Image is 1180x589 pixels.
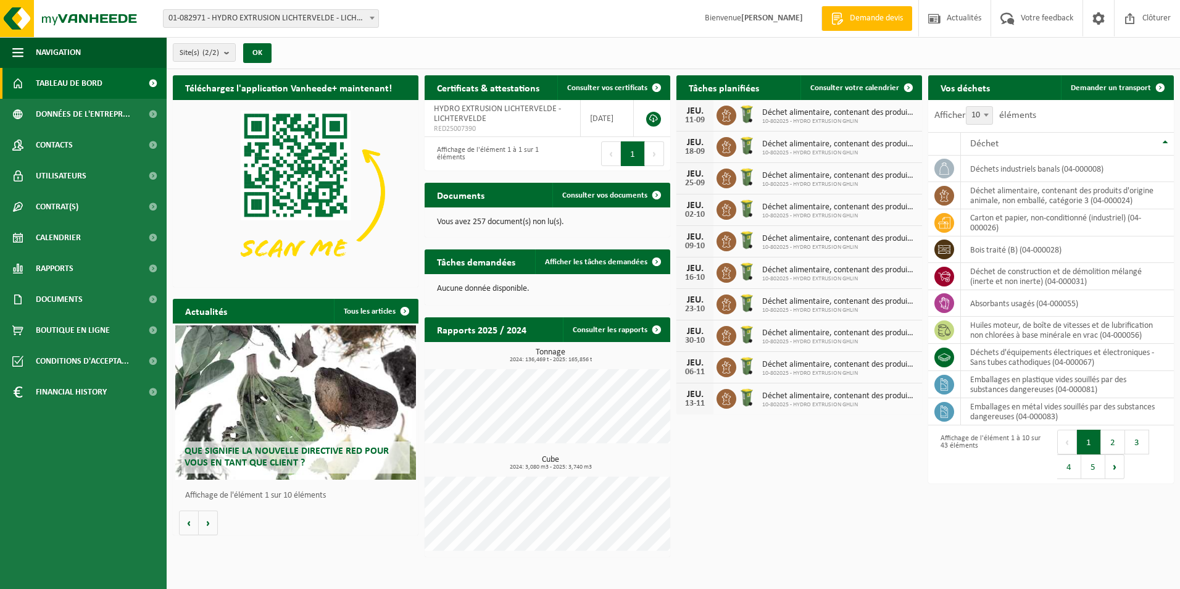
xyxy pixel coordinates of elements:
[762,244,916,251] span: 10-802025 - HYDRO EXTRUSION GHLIN
[36,130,73,161] span: Contacts
[36,161,86,191] span: Utilisateurs
[961,398,1174,425] td: emballages en métal vides souillés par des substances dangereuses (04-000083)
[683,179,707,188] div: 25-09
[36,284,83,315] span: Documents
[934,111,1036,120] label: Afficher éléments
[425,183,497,207] h2: Documents
[736,387,757,408] img: WB-0140-HPE-GN-50
[1071,84,1151,92] span: Demander un transport
[437,285,658,293] p: Aucune donnée disponible.
[621,141,645,166] button: 1
[545,258,647,266] span: Afficher les tâches demandées
[434,104,561,123] span: HYDRO EXTRUSION LICHTERVELDE - LICHTERVELDE
[1081,454,1105,479] button: 5
[961,263,1174,290] td: déchet de construction et de démolition mélangé (inerte et non inerte) (04-000031)
[683,116,707,125] div: 11-09
[961,156,1174,182] td: déchets industriels banals (04-000008)
[736,356,757,377] img: WB-0140-HPE-GN-50
[762,108,916,118] span: Déchet alimentaire, contenant des produits d'origine animale, non emballé, catég...
[762,307,916,314] span: 10-802025 - HYDRO EXTRUSION GHLIN
[762,203,916,212] span: Déchet alimentaire, contenant des produits d'origine animale, non emballé, catég...
[36,68,102,99] span: Tableau de bord
[762,297,916,307] span: Déchet alimentaire, contenant des produits d'origine animale, non emballé, catég...
[762,118,916,125] span: 10-802025 - HYDRO EXTRUSION GHLIN
[961,209,1174,236] td: carton et papier, non-conditionné (industriel) (04-000026)
[180,44,219,62] span: Site(s)
[762,181,916,188] span: 10-802025 - HYDRO EXTRUSION GHLIN
[762,212,916,220] span: 10-802025 - HYDRO EXTRUSION GHLIN
[425,317,539,341] h2: Rapports 2025 / 2024
[683,264,707,274] div: JEU.
[36,253,73,284] span: Rapports
[431,357,670,363] span: 2024: 136,469 t - 2025: 165,856 t
[800,75,921,100] a: Consulter votre calendrier
[36,222,81,253] span: Calendrier
[762,401,916,409] span: 10-802025 - HYDRO EXTRUSION GHLIN
[762,149,916,157] span: 10-802025 - HYDRO EXTRUSION GHLIN
[185,446,389,468] span: Que signifie la nouvelle directive RED pour vous en tant que client ?
[334,299,417,324] a: Tous les articles
[1105,454,1124,479] button: Next
[736,135,757,156] img: WB-0140-HPE-GN-50
[683,138,707,148] div: JEU.
[179,511,199,535] button: Vorige
[425,75,552,99] h2: Certificats & attestations
[567,84,647,92] span: Consulter vos certificats
[683,295,707,305] div: JEU.
[928,75,1002,99] h2: Vos déchets
[601,141,621,166] button: Previous
[961,371,1174,398] td: emballages en plastique vides souillés par des substances dangereuses (04-000081)
[173,299,239,323] h2: Actualités
[185,491,412,500] p: Affichage de l'élément 1 sur 10 éléments
[36,37,81,68] span: Navigation
[431,464,670,470] span: 2024: 3,080 m3 - 2025: 3,740 m3
[173,75,404,99] h2: Téléchargez l'application Vanheede+ maintenant!
[762,360,916,370] span: Déchet alimentaire, contenant des produits d'origine animale, non emballé, catég...
[557,75,669,100] a: Consulter vos certificats
[163,9,379,28] span: 01-082971 - HYDRO EXTRUSION LICHTERVELDE - LICHTERVELDE
[581,100,634,137] td: [DATE]
[762,275,916,283] span: 10-802025 - HYDRO EXTRUSION GHLIN
[36,191,78,222] span: Contrat(s)
[202,49,219,57] count: (2/2)
[36,99,130,130] span: Données de l'entrepr...
[762,140,916,149] span: Déchet alimentaire, contenant des produits d'origine animale, non emballé, catég...
[683,368,707,377] div: 06-11
[1057,430,1077,454] button: Previous
[966,106,993,125] span: 10
[736,198,757,219] img: WB-0140-HPE-GN-50
[683,232,707,242] div: JEU.
[1077,430,1101,454] button: 1
[431,348,670,363] h3: Tonnage
[683,327,707,336] div: JEU.
[961,317,1174,344] td: huiles moteur, de boîte de vitesses et de lubrification non chlorées à base minérale en vrac (04-...
[961,344,1174,371] td: déchets d'équipements électriques et électroniques - Sans tubes cathodiques (04-000067)
[164,10,378,27] span: 01-082971 - HYDRO EXTRUSION LICHTERVELDE - LICHTERVELDE
[683,399,707,408] div: 13-11
[552,183,669,207] a: Consulter vos documents
[431,140,541,167] div: Affichage de l'élément 1 à 1 sur 1 éléments
[437,218,658,227] p: Vous avez 257 document(s) non lu(s).
[683,169,707,179] div: JEU.
[563,317,669,342] a: Consulter les rapports
[762,234,916,244] span: Déchet alimentaire, contenant des produits d'origine animale, non emballé, catég...
[683,336,707,345] div: 30-10
[683,211,707,219] div: 02-10
[562,191,647,199] span: Consulter vos documents
[762,391,916,401] span: Déchet alimentaire, contenant des produits d'origine animale, non emballé, catég...
[736,293,757,314] img: WB-0140-HPE-GN-50
[175,325,416,480] a: Que signifie la nouvelle directive RED pour vous en tant que client ?
[961,290,1174,317] td: absorbants usagés (04-000055)
[425,249,528,274] h2: Tâches demandées
[683,305,707,314] div: 23-10
[676,75,771,99] h2: Tâches planifiées
[762,338,916,346] span: 10-802025 - HYDRO EXTRUSION GHLIN
[683,390,707,399] div: JEU.
[810,84,899,92] span: Consulter votre calendrier
[173,100,418,285] img: Download de VHEPlus App
[683,106,707,116] div: JEU.
[961,182,1174,209] td: déchet alimentaire, contenant des produits d'origine animale, non emballé, catégorie 3 (04-000024)
[683,274,707,282] div: 16-10
[434,124,571,134] span: RED25007390
[736,104,757,125] img: WB-0140-HPE-GN-50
